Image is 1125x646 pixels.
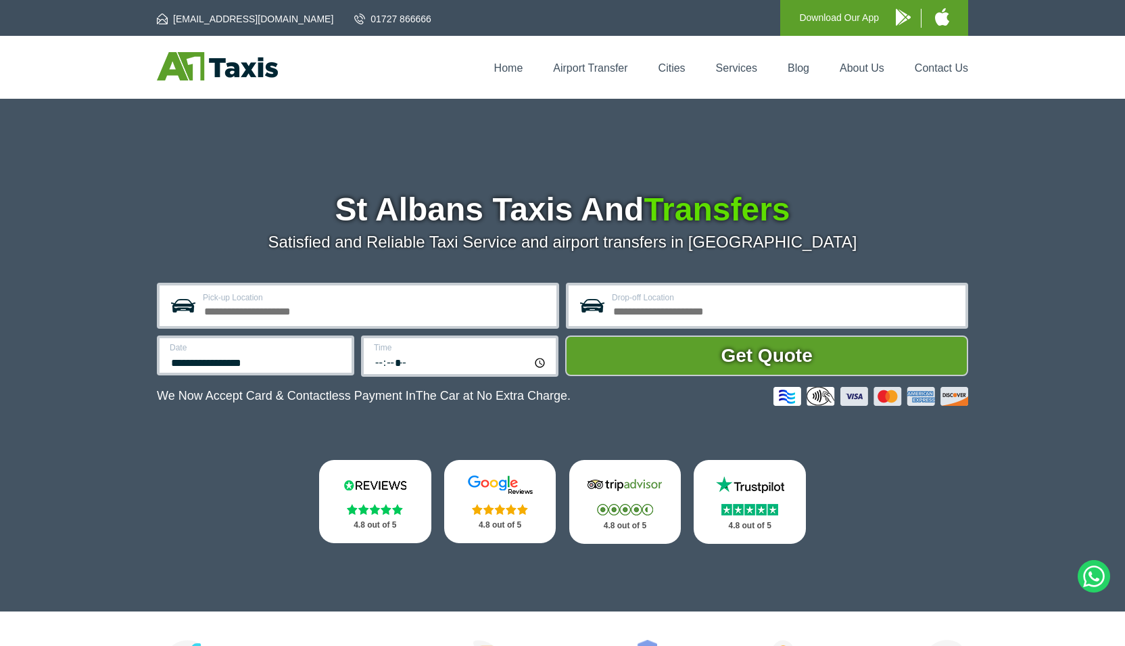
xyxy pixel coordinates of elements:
span: The Car at No Extra Charge. [416,389,571,402]
img: Tripadvisor [584,475,665,495]
a: About Us [840,62,884,74]
img: Stars [597,504,653,515]
p: Satisfied and Reliable Taxi Service and airport transfers in [GEOGRAPHIC_DATA] [157,233,968,252]
a: Airport Transfer [553,62,627,74]
img: A1 Taxis Android App [896,9,911,26]
p: Download Our App [799,9,879,26]
label: Pick-up Location [203,294,548,302]
img: A1 Taxis St Albans LTD [157,52,278,80]
button: Get Quote [565,336,968,376]
img: Trustpilot [709,475,790,495]
img: Google [460,475,541,495]
span: Transfers [644,191,790,227]
img: Stars [347,504,403,515]
a: 01727 866666 [354,12,431,26]
p: 4.8 out of 5 [334,517,416,534]
a: [EMAIL_ADDRESS][DOMAIN_NAME] [157,12,333,26]
a: Cities [659,62,686,74]
label: Time [374,344,548,352]
p: 4.8 out of 5 [459,517,542,534]
img: Stars [472,504,528,515]
img: Credit And Debit Cards [773,387,968,406]
a: Blog [788,62,809,74]
img: Reviews.io [335,475,416,495]
h1: St Albans Taxis And [157,193,968,226]
a: Services [716,62,757,74]
p: We Now Accept Card & Contactless Payment In [157,389,571,403]
a: Trustpilot Stars 4.8 out of 5 [694,460,806,544]
a: Google Stars 4.8 out of 5 [444,460,556,543]
label: Drop-off Location [612,294,957,302]
img: Stars [721,504,778,515]
a: Contact Us [915,62,968,74]
a: Home [494,62,523,74]
img: A1 Taxis iPhone App [935,8,949,26]
a: Reviews.io Stars 4.8 out of 5 [319,460,431,543]
label: Date [170,344,343,352]
p: 4.8 out of 5 [584,517,667,534]
p: 4.8 out of 5 [709,517,791,534]
a: Tripadvisor Stars 4.8 out of 5 [569,460,681,544]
